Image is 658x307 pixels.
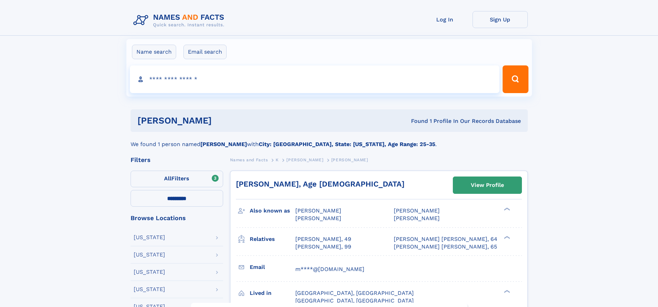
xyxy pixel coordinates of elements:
[250,287,295,299] h3: Lived in
[200,141,247,147] b: [PERSON_NAME]
[471,177,504,193] div: View Profile
[250,261,295,273] h3: Email
[331,157,368,162] span: [PERSON_NAME]
[250,233,295,245] h3: Relatives
[230,155,268,164] a: Names and Facts
[132,45,176,59] label: Name search
[394,243,497,251] a: [PERSON_NAME] [PERSON_NAME], 65
[131,171,223,187] label: Filters
[276,155,279,164] a: K
[134,269,165,275] div: [US_STATE]
[236,180,404,188] a: [PERSON_NAME], Age [DEMOGRAPHIC_DATA]
[131,215,223,221] div: Browse Locations
[502,235,511,240] div: ❯
[250,205,295,217] h3: Also known as
[276,157,279,162] span: K
[259,141,435,147] b: City: [GEOGRAPHIC_DATA], State: [US_STATE], Age Range: 25-35
[295,215,341,222] span: [PERSON_NAME]
[286,157,323,162] span: [PERSON_NAME]
[502,207,511,211] div: ❯
[394,235,497,243] a: [PERSON_NAME] [PERSON_NAME], 64
[131,157,223,163] div: Filters
[394,207,440,214] span: [PERSON_NAME]
[134,235,165,240] div: [US_STATE]
[502,289,511,294] div: ❯
[473,11,528,28] a: Sign Up
[503,65,528,93] button: Search Button
[417,11,473,28] a: Log In
[130,65,500,93] input: search input
[311,117,521,125] div: Found 1 Profile In Our Records Database
[295,297,414,304] span: [GEOGRAPHIC_DATA], [GEOGRAPHIC_DATA]
[164,175,171,182] span: All
[295,235,351,243] a: [PERSON_NAME], 49
[295,243,351,251] a: [PERSON_NAME], 99
[453,177,522,193] a: View Profile
[394,215,440,222] span: [PERSON_NAME]
[134,287,165,292] div: [US_STATE]
[286,155,323,164] a: [PERSON_NAME]
[134,252,165,258] div: [US_STATE]
[137,116,312,125] h1: [PERSON_NAME]
[295,207,341,214] span: [PERSON_NAME]
[131,11,230,30] img: Logo Names and Facts
[183,45,227,59] label: Email search
[131,132,528,148] div: We found 1 person named with .
[295,290,414,296] span: [GEOGRAPHIC_DATA], [GEOGRAPHIC_DATA]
